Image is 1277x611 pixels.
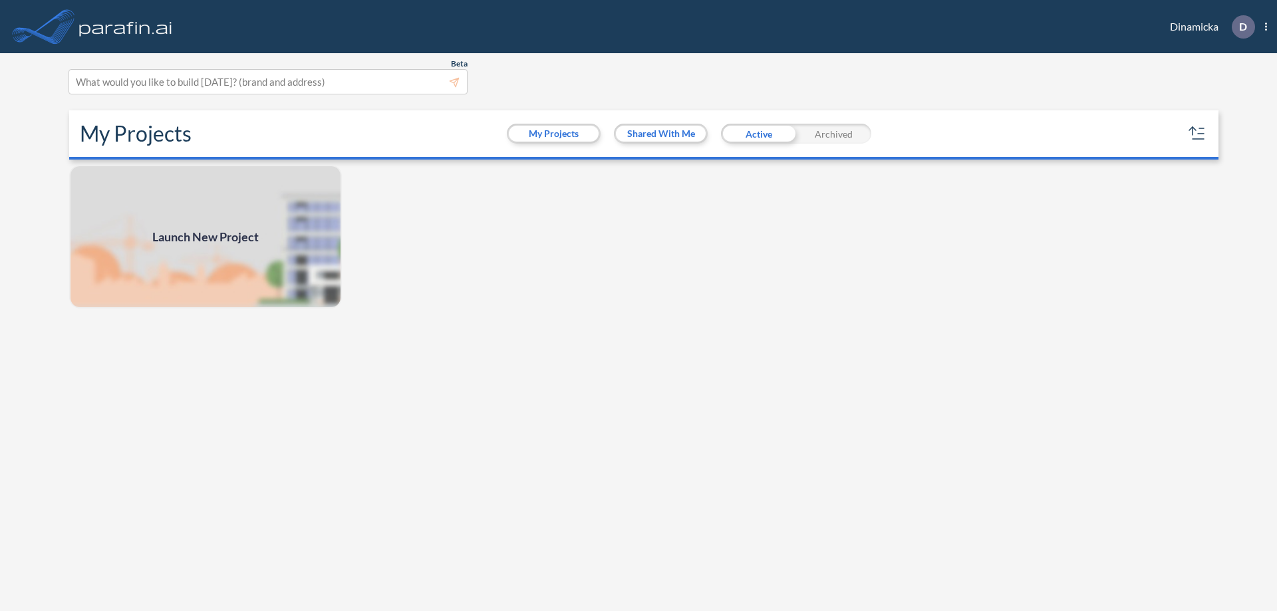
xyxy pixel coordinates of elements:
[509,126,599,142] button: My Projects
[1150,15,1267,39] div: Dinamicka
[451,59,468,69] span: Beta
[80,121,192,146] h2: My Projects
[69,165,342,308] a: Launch New Project
[152,228,259,246] span: Launch New Project
[616,126,706,142] button: Shared With Me
[721,124,796,144] div: Active
[76,13,175,40] img: logo
[69,165,342,308] img: add
[796,124,871,144] div: Archived
[1239,21,1247,33] p: D
[1187,123,1208,144] button: sort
